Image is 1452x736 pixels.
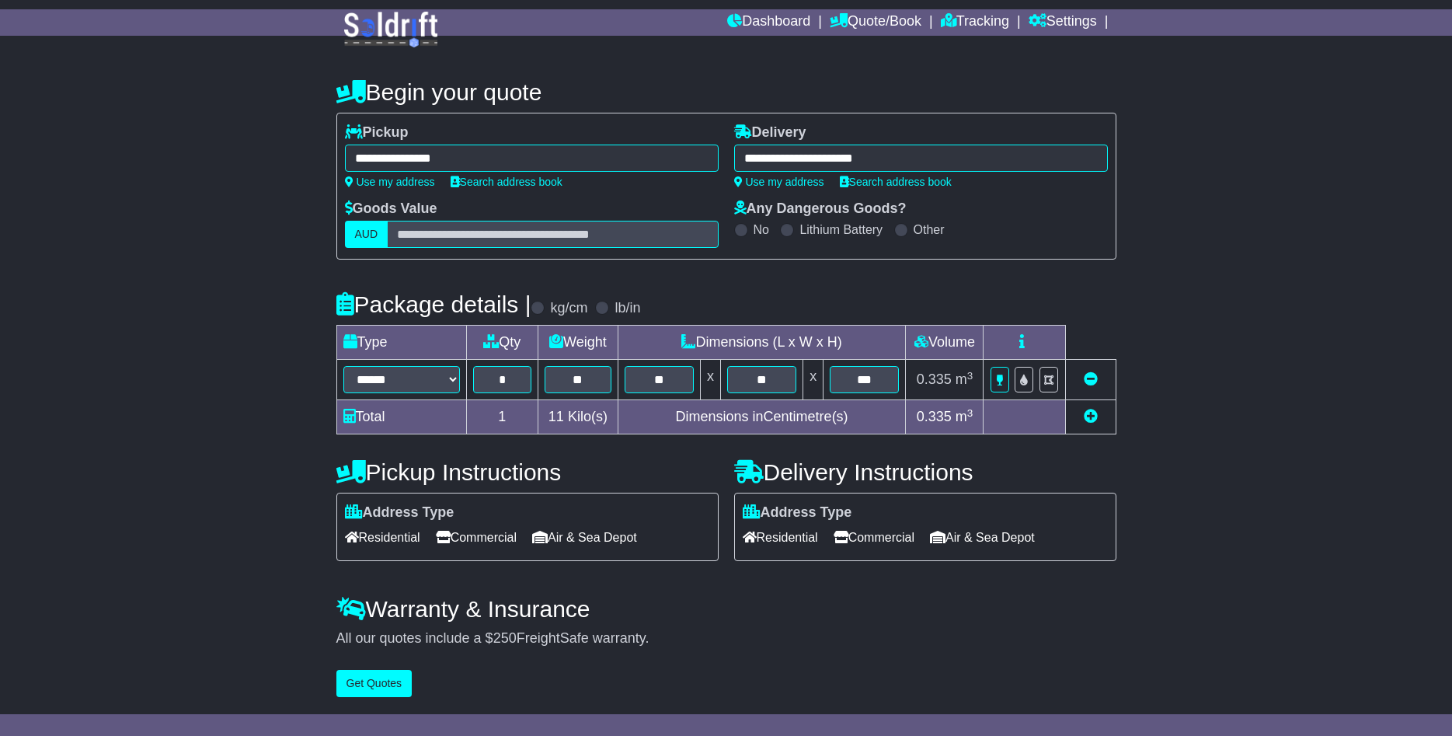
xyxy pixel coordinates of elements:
[967,370,973,382] sup: 3
[336,670,413,697] button: Get Quotes
[532,525,637,549] span: Air & Sea Depot
[734,201,907,218] label: Any Dangerous Goods?
[734,459,1116,485] h4: Delivery Instructions
[1084,409,1098,424] a: Add new item
[345,525,420,549] span: Residential
[727,9,810,36] a: Dashboard
[336,326,466,360] td: Type
[538,400,618,434] td: Kilo(s)
[917,409,952,424] span: 0.335
[743,504,852,521] label: Address Type
[451,176,562,188] a: Search address book
[345,124,409,141] label: Pickup
[941,9,1009,36] a: Tracking
[618,326,906,360] td: Dimensions (L x W x H)
[754,222,769,237] label: No
[548,409,564,424] span: 11
[956,371,973,387] span: m
[734,176,824,188] a: Use my address
[834,525,914,549] span: Commercial
[336,291,531,317] h4: Package details |
[336,79,1116,105] h4: Begin your quote
[615,300,640,317] label: lb/in
[466,400,538,434] td: 1
[700,360,720,400] td: x
[906,326,984,360] td: Volume
[336,630,1116,647] div: All our quotes include a $ FreightSafe warranty.
[917,371,952,387] span: 0.335
[436,525,517,549] span: Commercial
[1084,371,1098,387] a: Remove this item
[743,525,818,549] span: Residential
[618,400,906,434] td: Dimensions in Centimetre(s)
[538,326,618,360] td: Weight
[345,504,454,521] label: Address Type
[930,525,1035,549] span: Air & Sea Depot
[336,400,466,434] td: Total
[914,222,945,237] label: Other
[840,176,952,188] a: Search address book
[1029,9,1097,36] a: Settings
[830,9,921,36] a: Quote/Book
[799,222,883,237] label: Lithium Battery
[956,409,973,424] span: m
[345,201,437,218] label: Goods Value
[550,300,587,317] label: kg/cm
[803,360,823,400] td: x
[345,176,435,188] a: Use my address
[967,407,973,419] sup: 3
[734,124,806,141] label: Delivery
[336,596,1116,622] h4: Warranty & Insurance
[336,459,719,485] h4: Pickup Instructions
[493,630,517,646] span: 250
[345,221,388,248] label: AUD
[466,326,538,360] td: Qty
